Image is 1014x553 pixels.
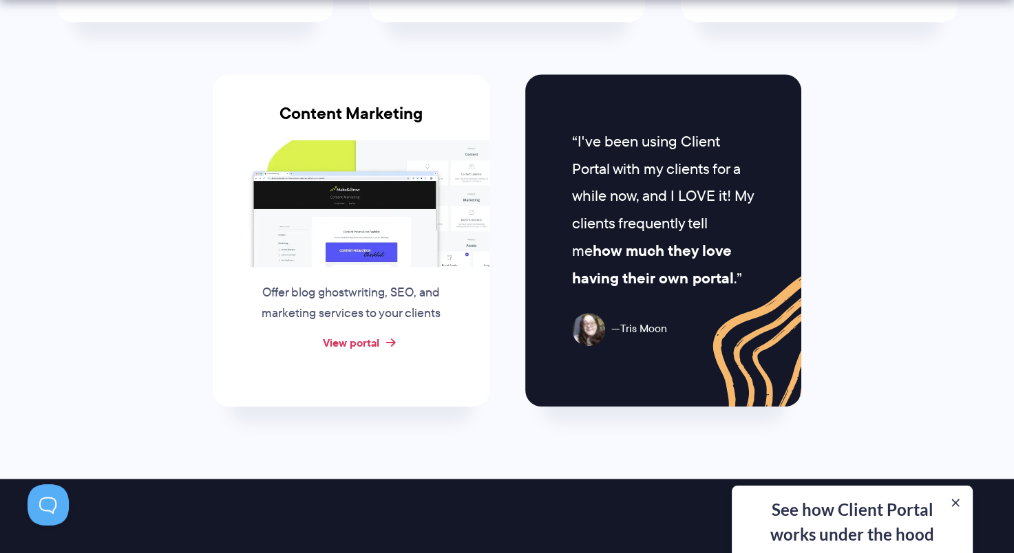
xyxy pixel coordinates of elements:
a: View portal [323,334,379,351]
p: I've been using Client Portal with my clients for a while now, and I LOVE it! My clients frequent... [572,128,754,292]
p: Offer blog ghostwriting, SEO, and marketing services to your clients [246,283,456,324]
strong: how much they love having their own portal [572,239,734,290]
iframe: Toggle Customer Support [28,484,69,525]
span: Tris Moon [611,319,667,339]
h3: Content Marketing [213,104,489,140]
